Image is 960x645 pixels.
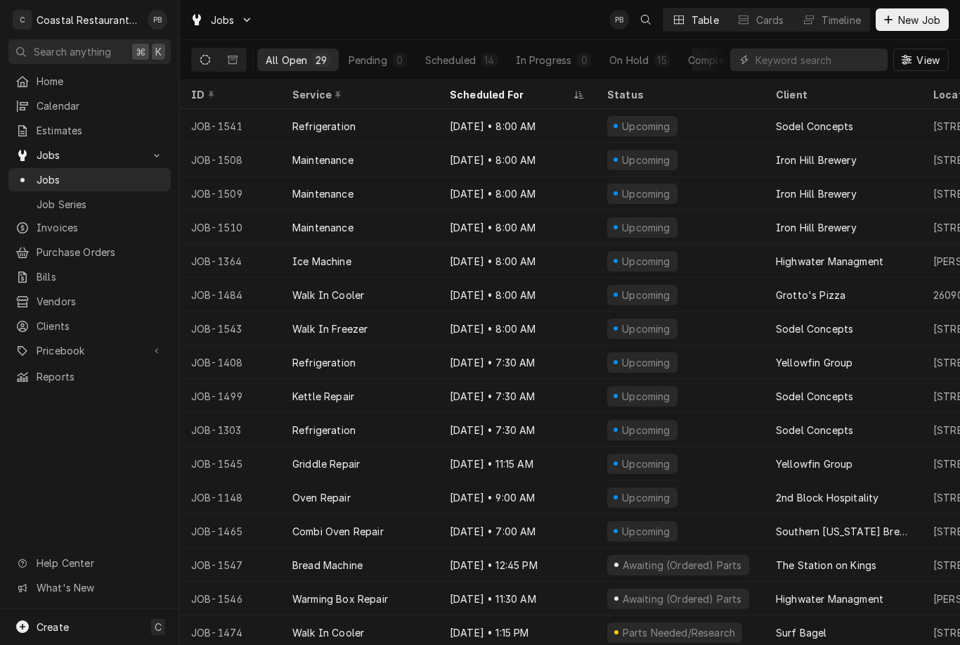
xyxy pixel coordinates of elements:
div: PB [148,10,167,30]
div: JOB-1509 [180,177,281,210]
span: Search anything [34,44,111,59]
span: New Job [895,13,943,27]
a: Home [8,70,171,93]
div: Phill Blush's Avatar [609,10,629,30]
div: Upcoming [621,288,673,302]
span: Purchase Orders [37,245,164,260]
div: Iron Hill Brewery [776,220,857,235]
div: [DATE] • 8:00 AM [439,143,596,177]
div: 0 [580,53,588,68]
div: Southern [US_STATE] Brewing Company [776,524,911,539]
div: Ice Machine [292,254,351,269]
div: Refrigeration [292,119,356,134]
a: Bills [8,265,171,288]
div: [DATE] • 8:00 AM [439,278,596,312]
span: Clients [37,319,164,333]
div: JOB-1510 [180,210,281,244]
div: 2nd Block Hospitality [776,490,878,505]
span: Jobs [37,172,164,187]
div: 0 [396,53,404,68]
div: Walk In Cooler [292,288,364,302]
span: Jobs [37,148,143,162]
div: The Station on Kings [776,558,876,573]
span: What's New [37,580,162,595]
div: Client [776,87,908,102]
div: Maintenance [292,220,353,235]
a: Calendar [8,94,171,117]
a: Go to What's New [8,576,171,599]
div: On Hold [609,53,649,68]
div: Upcoming [621,321,673,336]
button: View [893,49,949,71]
div: Yellowfin Group [776,355,852,370]
div: Iron Hill Brewery [776,153,857,167]
div: Upcoming [621,355,673,370]
div: JOB-1364 [180,244,281,278]
span: Estimates [37,123,164,138]
div: JOB-1465 [180,514,281,548]
div: Maintenance [292,186,353,201]
span: Invoices [37,220,164,235]
a: Go to Jobs [184,8,259,32]
div: Highwater Managment [776,254,883,269]
div: [DATE] • 12:45 PM [439,548,596,582]
div: Yellowfin Group [776,456,852,471]
div: Upcoming [621,186,673,201]
div: Sodel Concepts [776,321,853,336]
div: Grotto's Pizza [776,288,845,302]
div: [DATE] • 11:30 AM [439,582,596,615]
span: C [155,620,162,634]
button: New Job [876,8,949,31]
div: Highwater Managment [776,592,883,606]
div: Kettle Repair [292,389,354,404]
div: Sodel Concepts [776,389,853,404]
a: Reports [8,365,171,388]
span: Create [37,621,69,633]
div: Scheduled For [450,87,571,102]
a: Go to Jobs [8,143,171,167]
div: Completed [688,53,741,68]
div: JOB-1546 [180,582,281,615]
div: JOB-1508 [180,143,281,177]
div: Awaiting (Ordered) Parts [621,592,743,606]
div: JOB-1484 [180,278,281,312]
div: [DATE] • 8:00 AM [439,244,596,278]
div: Cards [756,13,784,27]
div: JOB-1408 [180,345,281,379]
div: Upcoming [621,254,673,269]
div: Upcoming [621,220,673,235]
div: [DATE] • 7:30 AM [439,413,596,447]
a: Jobs [8,168,171,191]
div: [DATE] • 7:00 AM [439,514,596,548]
div: Refrigeration [292,355,356,370]
div: Upcoming [621,389,673,404]
div: Coastal Restaurant Repair [37,13,140,27]
a: Go to Pricebook [8,339,171,362]
div: Iron Hill Brewery [776,186,857,201]
div: [DATE] • 9:00 AM [439,480,596,514]
div: Table [692,13,719,27]
div: Upcoming [621,524,673,539]
button: Open search [635,8,657,31]
div: JOB-1541 [180,109,281,143]
div: Sodel Concepts [776,423,853,438]
div: Bread Machine [292,558,363,573]
div: Refrigeration [292,423,356,438]
div: PB [609,10,629,30]
div: Sodel Concepts [776,119,853,134]
a: Go to Help Center [8,551,171,575]
div: Maintenance [292,153,353,167]
div: Griddle Repair [292,456,360,471]
a: Job Series [8,193,171,216]
div: JOB-1148 [180,480,281,514]
div: Warming Box Repair [292,592,388,606]
a: Estimates [8,119,171,142]
div: In Progress [516,53,572,68]
span: Bills [37,269,164,284]
div: ID [191,87,267,102]
div: Status [607,87,751,102]
div: Combi Oven Repair [292,524,384,539]
div: Oven Repair [292,490,351,505]
span: ⌘ [136,44,145,59]
div: Upcoming [621,119,673,134]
